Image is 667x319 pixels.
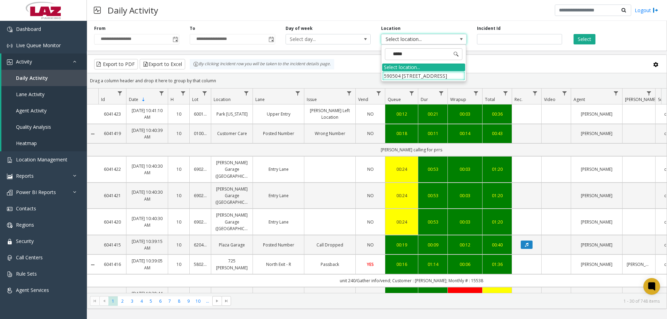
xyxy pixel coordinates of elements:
span: Issue [307,96,317,102]
span: Go to the next page [214,298,220,304]
a: Plaza Garage [215,242,248,248]
span: Go to the last page [222,296,231,306]
span: Heatmap [16,140,37,146]
a: 00:24 [389,192,414,199]
div: Data table [87,89,667,293]
li: 590504 [STREET_ADDRESS] [382,71,465,81]
span: Page 7 [165,296,174,306]
a: YES [360,261,381,268]
span: Agent [574,96,585,102]
a: 00:18 [389,130,414,137]
img: 'icon' [7,59,13,65]
a: 6041421 [102,192,122,199]
span: Daily Activity [16,75,48,81]
span: NO [367,111,374,117]
span: Select location... [381,34,449,44]
label: Incident Id [477,25,501,32]
a: 6041422 [102,166,122,173]
a: [DATE] 10:38:44 AM [131,290,164,303]
span: Page 9 [184,296,193,306]
span: Video [544,96,555,102]
a: 01:20 [487,192,508,199]
a: 00:12 [389,111,414,117]
img: 'icon' [7,206,13,212]
label: Day of week [286,25,313,32]
a: NO [360,111,381,117]
span: Page 11 [203,296,212,306]
a: Customer Care [215,130,248,137]
a: [PERSON_NAME] [575,242,618,248]
a: 6041419 [102,130,122,137]
a: [PERSON_NAME] [575,192,618,199]
a: 620427 [194,242,207,248]
a: 6041420 [102,219,122,225]
a: Entry Lane [257,192,300,199]
img: 'icon' [7,255,13,261]
a: [DATE] 10:40:30 AM [131,189,164,202]
span: Dur [421,96,428,102]
a: 00:24 [389,219,414,225]
div: Select location... [382,64,465,71]
a: Entry Lane [257,219,300,225]
a: Passback [308,261,351,268]
span: Power BI Reports [16,189,56,195]
img: 'icon' [7,223,13,228]
span: Lot [192,96,198,102]
a: 00:19 [389,242,414,248]
div: 00:53 [422,166,443,173]
a: 600158 [194,111,207,117]
a: 00:21 [422,111,443,117]
a: 00:03 [452,111,478,117]
span: Quality Analysis [16,124,51,130]
a: 00:43 [487,130,508,137]
span: Go to the next page [212,296,222,306]
label: To [190,25,195,32]
span: Queue [388,96,401,102]
a: [PERSON_NAME] [575,111,618,117]
a: 10 [172,130,185,137]
img: 'icon' [7,190,13,195]
span: Toggle popup [171,34,179,44]
span: Lane [255,96,265,102]
a: Video Filter Menu [560,89,569,98]
a: Activity [1,53,87,70]
img: 'icon' [7,157,13,163]
a: Call Dropped [308,242,351,248]
a: [PERSON_NAME] Garage ([GEOGRAPHIC_DATA]) [215,212,248,232]
span: Live Queue Monitor [16,42,61,49]
label: From [94,25,106,32]
a: 6041415 [102,242,122,248]
span: Page 10 [193,296,203,306]
img: 'icon' [7,271,13,277]
span: Wrapup [450,96,466,102]
a: Agent Activity [1,102,87,119]
a: [DATE] 10:40:39 AM [131,127,164,140]
a: 00:11 [422,130,443,137]
a: 01:20 [487,166,508,173]
a: 00:16 [389,261,414,268]
a: 00:53 [422,219,443,225]
span: Page 6 [156,296,165,306]
a: [PERSON_NAME] [575,166,618,173]
a: Id Filter Menu [115,89,125,98]
a: [DATE] 10:40:30 AM [131,163,164,176]
a: Total Filter Menu [501,89,510,98]
img: logout [653,7,658,14]
a: [DATE] 10:39:05 AM [131,258,164,271]
a: Park [US_STATE] [215,111,248,117]
div: 00:36 [487,111,508,117]
a: [PERSON_NAME] Left Location [308,107,351,120]
a: 00:24 [389,166,414,173]
img: 'icon' [7,174,13,179]
button: Export to PDF [94,59,138,69]
button: Export to Excel [140,59,185,69]
a: Lane Activity [1,86,87,102]
div: 00:03 [452,192,478,199]
span: Lane Activity [16,91,44,98]
a: Entry Lane [257,166,300,173]
a: H Filter Menu [179,89,188,98]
